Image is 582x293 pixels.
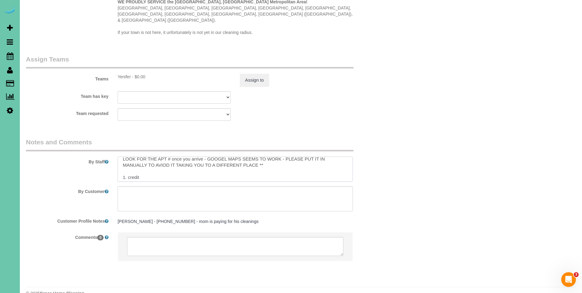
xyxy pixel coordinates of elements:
[118,218,353,224] pre: [PERSON_NAME] - [PHONE_NUMBER] - mom is paying for his cleanings
[21,186,113,195] label: By Customer
[21,91,113,99] label: Team has key
[240,74,269,87] button: Assign to
[26,138,353,151] legend: Notes and Comments
[21,157,113,165] label: By Staff
[97,235,104,240] span: 0
[26,55,353,69] legend: Assign Teams
[21,216,113,224] label: Customer Profile Notes
[21,232,113,240] label: Comments
[4,6,16,15] img: Automaid Logo
[118,74,231,80] div: 4 hours x $0.00/hour
[574,272,579,277] span: 3
[21,74,113,82] label: Teams
[561,272,576,287] iframe: Intercom live chat
[21,108,113,117] label: Team requested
